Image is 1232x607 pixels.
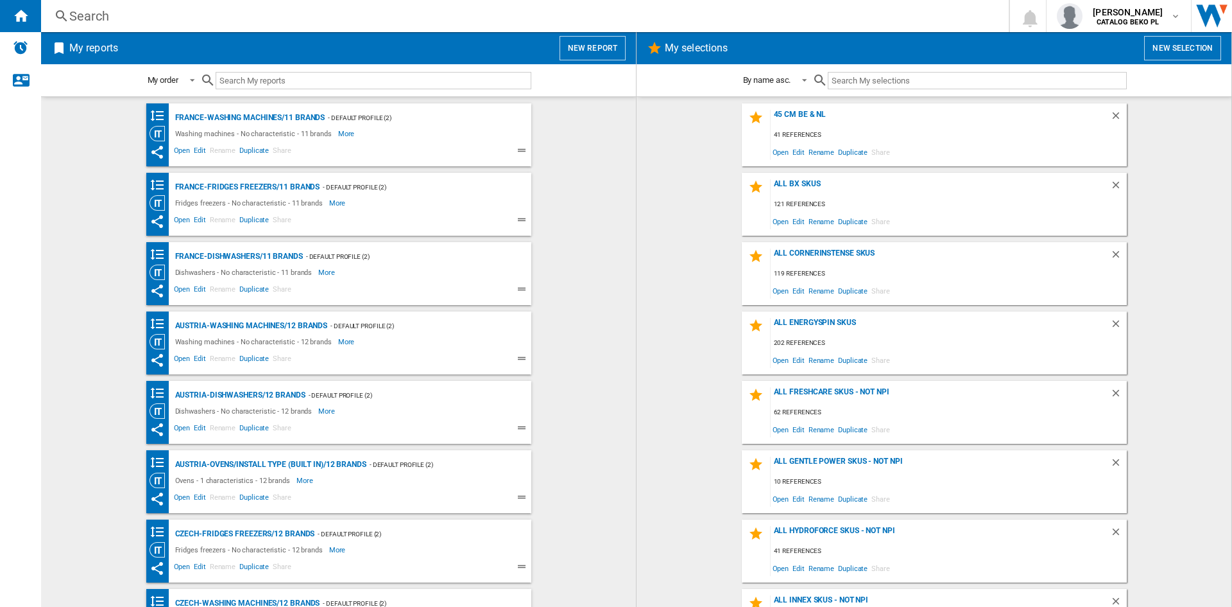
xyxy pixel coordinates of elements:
div: Brands banding [150,524,172,540]
div: 45 cm be & NL [771,110,1110,127]
span: Share [869,421,892,438]
span: Rename [807,213,836,230]
span: Edit [192,145,208,160]
span: Duplicate [836,351,869,369]
div: My order [148,75,178,85]
div: Category View [150,265,172,280]
span: More [296,473,315,488]
span: Edit [791,282,807,299]
span: Rename [807,143,836,161]
span: Duplicate [237,491,271,507]
div: all energyspin skus [771,318,1110,335]
span: Open [172,422,193,437]
img: alerts-logo.svg [13,40,28,55]
span: Duplicate [237,353,271,368]
span: Duplicate [237,145,271,160]
span: Rename [807,282,836,299]
span: Share [869,282,892,299]
div: all freshcare skus - not npi [771,387,1110,405]
div: Category View [150,403,172,419]
div: Delete [1110,318,1127,335]
span: Open [172,145,193,160]
b: CATALOG BEKO PL [1097,18,1159,26]
span: Rename [208,491,237,507]
div: Fridges freezers - No characteristic - 12 brands [172,542,329,558]
span: Duplicate [237,214,271,229]
div: 121 references [771,197,1127,213]
div: Brands banding [150,316,172,332]
span: More [338,334,357,349]
div: Austria-Dishwashers/12 brands [172,387,305,403]
div: all hydroforce skus - not npi [771,526,1110,543]
div: Category View [150,334,172,349]
div: France-Dishwashers/11 brands [172,249,303,265]
span: Rename [208,422,237,437]
span: Share [869,213,892,230]
div: Ovens - 1 characteristics - 12 brands [172,473,296,488]
span: More [329,542,348,558]
span: Open [771,559,791,577]
div: 41 references [771,543,1127,559]
div: Dishwashers - No characteristic - 11 brands [172,265,319,280]
span: Edit [791,490,807,507]
div: Category View [150,195,172,211]
span: Rename [807,351,836,369]
div: Austria-Ovens/INSTALL TYPE (BUILT IN)/12 brands [172,457,366,473]
div: - Default profile (2) [327,318,505,334]
div: Search [69,7,975,25]
span: Rename [208,145,237,160]
div: Delete [1110,110,1127,127]
span: Share [271,422,293,437]
span: Open [771,282,791,299]
div: - Default profile (2) [366,457,506,473]
span: Open [172,561,193,576]
ng-md-icon: This report has been shared with you [150,353,165,368]
div: Washing machines - No characteristic - 12 brands [172,334,338,349]
span: Duplicate [836,282,869,299]
span: Edit [192,353,208,368]
span: Edit [791,421,807,438]
button: New selection [1144,36,1221,60]
span: Open [771,143,791,161]
div: By name asc. [743,75,791,85]
span: Open [771,213,791,230]
span: Rename [807,559,836,577]
div: Austria-Washing machines/12 brands [172,318,328,334]
span: Edit [192,283,208,299]
div: Delete [1110,387,1127,405]
span: Share [271,561,293,576]
div: - Default profile (2) [325,110,505,126]
div: Category View [150,473,172,488]
input: Search My selections [828,72,1126,89]
ng-md-icon: This report has been shared with you [150,561,165,576]
span: Open [172,353,193,368]
div: - Default profile (2) [305,387,506,403]
div: 202 references [771,335,1127,351]
span: Open [172,491,193,507]
div: 119 references [771,266,1127,282]
span: More [318,403,337,419]
ng-md-icon: This report has been shared with you [150,491,165,507]
div: Delete [1110,249,1127,266]
div: 10 references [771,474,1127,490]
span: Rename [208,561,237,576]
span: Duplicate [237,561,271,576]
input: Search My reports [216,72,531,89]
span: Edit [791,351,807,369]
h2: My reports [67,36,121,60]
ng-md-icon: This report has been shared with you [150,214,165,229]
span: Open [771,490,791,507]
div: France-Fridges freezers/11 brands [172,179,320,195]
div: - Default profile (2) [303,249,506,265]
span: Edit [192,422,208,437]
div: Brands banding [150,385,172,401]
div: - Default profile (2) [320,179,505,195]
div: Delete [1110,457,1127,474]
span: Share [271,353,293,368]
div: ALL cornerinstense skus [771,249,1110,266]
span: Duplicate [237,422,271,437]
div: Brands banding [150,177,172,193]
span: Share [271,283,293,299]
span: More [318,265,337,280]
div: all gentle power skus - not npi [771,457,1110,474]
